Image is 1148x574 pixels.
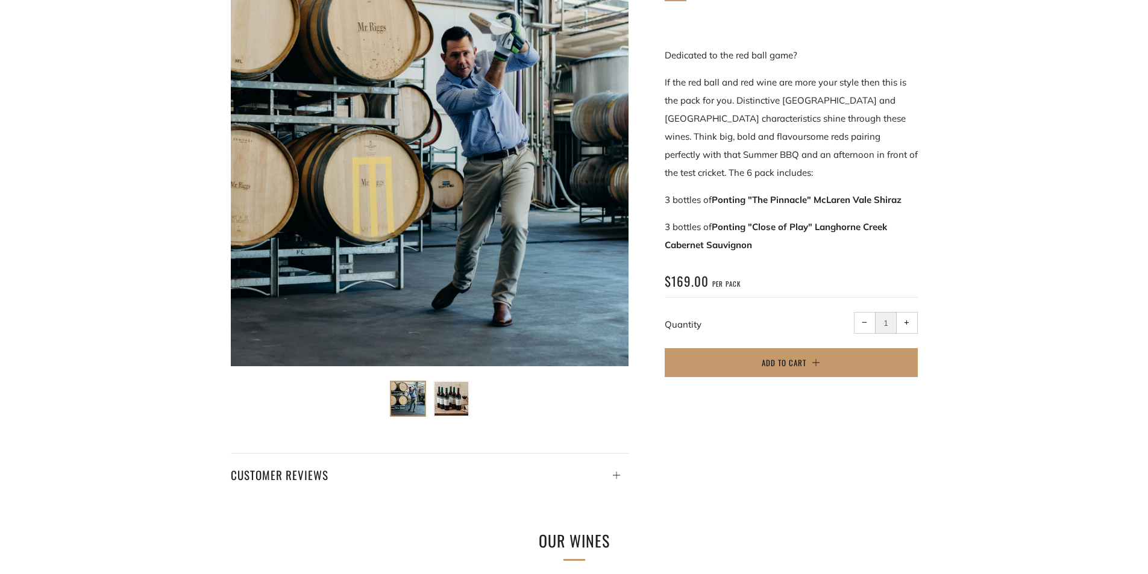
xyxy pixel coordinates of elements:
strong: Ponting "The Pinnacle" McLaren Vale Shiraz [712,194,902,205]
span: per pack [712,279,741,289]
h4: Customer Reviews [231,464,629,485]
button: Load image into Gallery viewer, The Red Ball Game - Mixed Pack [390,381,426,417]
img: Load image into Gallery viewer, The Red Ball Game - Mixed Pack [391,382,425,416]
label: Quantity [665,319,701,330]
span: − [862,320,867,325]
p: 3 bottles of [665,218,918,254]
span: $169.00 [665,272,709,290]
button: Add to Cart [665,348,918,377]
p: 3 bottles of [665,191,918,209]
input: quantity [875,312,897,334]
strong: Ponting "Close of Play" Langhorne Creek Cabernet Sauvignon [665,221,887,251]
p: If the red ball and red wine are more your style then this is the pack for you. Distinctive [GEOG... [665,73,918,182]
p: Dedicated to the red ball game? [665,46,918,64]
h2: Our Wines [375,528,773,554]
a: Customer Reviews [231,453,629,485]
span: + [904,320,909,325]
img: Load image into Gallery viewer, The Red Ball Game - Mixed Pack [434,382,468,416]
span: Add to Cart [762,357,806,369]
